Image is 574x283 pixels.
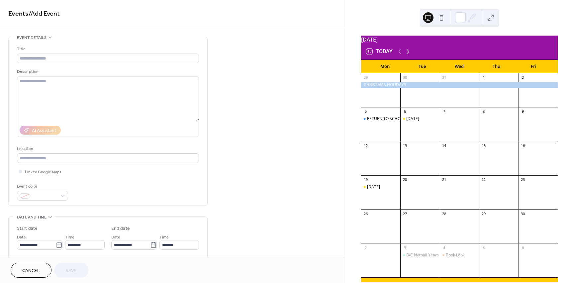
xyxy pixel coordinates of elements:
div: Wed [441,60,478,73]
div: 19 [363,177,368,182]
div: 30 [521,211,526,216]
div: Event color [17,183,67,190]
span: Time [159,234,169,241]
div: 15 [481,143,486,148]
div: World Religion Day [361,184,400,190]
span: Date and time [17,214,47,221]
div: 28 [442,211,447,216]
div: 22 [481,177,486,182]
div: 21 [442,177,447,182]
div: Thu [478,60,515,73]
div: Start date [17,225,38,232]
div: 13 [402,143,407,148]
div: 5 [481,245,486,250]
div: 3 [402,245,407,250]
div: Fri [515,60,552,73]
div: 30 [402,75,407,80]
button: 10Today [364,47,395,56]
div: 1 [481,75,486,80]
span: Date [111,234,120,241]
div: Description [17,68,198,75]
div: Book Look [440,252,479,258]
div: 6 [521,245,526,250]
div: 7 [442,109,447,114]
button: Cancel [11,263,51,278]
div: RETURN TO SCHOOL [367,116,406,122]
div: RETURN TO SCHOOL [361,116,400,122]
div: Tue [404,60,441,73]
div: [DATE] [367,184,380,190]
div: 26 [363,211,368,216]
div: National Technology Day [400,116,439,122]
span: Time [65,234,74,241]
div: 27 [402,211,407,216]
span: Event details [17,34,47,41]
div: 31 [442,75,447,80]
div: 6 [402,109,407,114]
a: Events [8,7,29,20]
span: Cancel [22,267,40,274]
div: 2 [363,245,368,250]
div: 4 [442,245,447,250]
div: Title [17,46,198,53]
div: B/C Netball Years 5/ 6 Beauchamps [400,252,439,258]
div: 29 [363,75,368,80]
div: 29 [481,211,486,216]
div: 2 [521,75,526,80]
div: Mon [366,60,404,73]
div: Book Look [446,252,465,258]
div: CHRISTMAS HOLIDAYS [361,82,558,88]
div: [DATE] [361,36,558,44]
div: 16 [521,143,526,148]
div: [DATE] [406,116,419,122]
div: 8 [481,109,486,114]
span: / Add Event [29,7,60,20]
div: 5 [363,109,368,114]
div: 12 [363,143,368,148]
div: 14 [442,143,447,148]
div: Location [17,145,198,152]
span: Link to Google Maps [25,169,61,176]
div: End date [111,225,130,232]
span: Date [17,234,26,241]
div: 23 [521,177,526,182]
div: 9 [521,109,526,114]
div: B/C Netball Years 5/ 6 Beauchamps [406,252,472,258]
div: 20 [402,177,407,182]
